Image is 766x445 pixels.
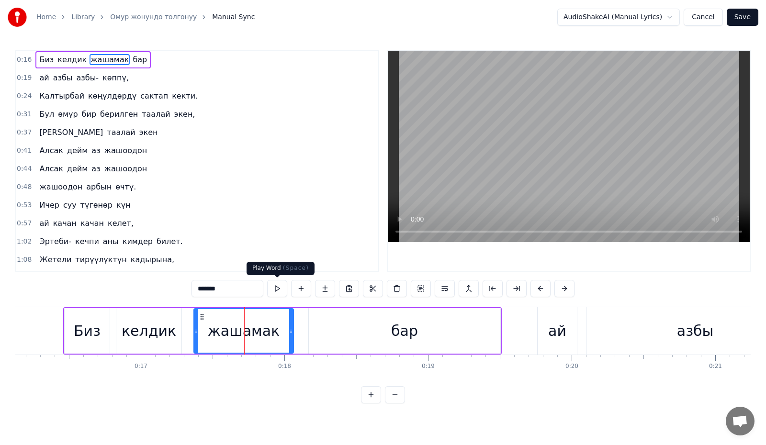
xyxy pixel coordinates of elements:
[727,9,758,26] button: Save
[101,72,130,83] span: көппү,
[8,8,27,27] img: youka
[208,320,280,342] div: жашамак
[422,363,435,370] div: 0:19
[17,128,32,137] span: 0:37
[278,363,291,370] div: 0:18
[17,73,32,83] span: 0:19
[156,236,184,247] span: билет.
[283,265,309,271] span: ( Space )
[90,163,101,174] span: аз
[81,109,97,120] span: бир
[17,110,32,119] span: 0:31
[36,12,56,22] a: Home
[56,54,88,65] span: келдик
[38,90,85,101] span: Калтырбай
[52,72,74,83] span: азбы
[115,200,132,211] span: күн
[38,72,50,83] span: ай
[17,164,32,174] span: 0:44
[122,236,154,247] span: кимдер
[62,200,78,211] span: суу
[17,219,32,228] span: 0:57
[247,262,315,275] div: Play Word
[138,127,159,138] span: экен
[17,200,32,210] span: 0:53
[38,145,64,156] span: Алсак
[17,55,32,65] span: 0:16
[135,363,147,370] div: 0:17
[87,90,137,101] span: көңүлдөрдү
[36,12,255,22] nav: breadcrumb
[85,181,113,192] span: арбын
[173,109,196,120] span: экен,
[122,320,176,342] div: келдик
[38,254,72,265] span: Жетели
[726,407,755,435] div: Open chat
[17,146,32,156] span: 0:41
[171,90,199,101] span: кекти.
[90,54,130,65] span: жашамак
[38,163,64,174] span: Алсак
[107,218,135,229] span: келет,
[75,72,100,83] span: азбы-
[130,254,175,265] span: кадырына,
[106,127,136,138] span: таалай
[141,109,171,120] span: таалай
[38,218,50,229] span: ай
[102,236,120,247] span: аны
[99,109,139,120] span: берилген
[212,12,255,22] span: Manual Sync
[17,255,32,265] span: 1:08
[79,200,113,211] span: түгөнөр
[79,218,105,229] span: качан
[74,254,127,265] span: тирүүлүктүн
[709,363,722,370] div: 0:21
[565,363,578,370] div: 0:20
[548,320,566,342] div: ай
[74,320,101,342] div: Биз
[66,163,89,174] span: дейм
[17,237,32,246] span: 1:02
[114,181,137,192] span: өчтү.
[132,54,148,65] span: бар
[71,12,95,22] a: Library
[38,200,60,211] span: Ичер
[17,91,32,101] span: 0:24
[110,12,197,22] a: Омур жонундо толгонуу
[90,145,101,156] span: аз
[103,163,148,174] span: жашоодон
[139,90,169,101] span: сактап
[66,145,89,156] span: дейм
[38,109,55,120] span: Бул
[391,320,418,342] div: бар
[57,109,79,120] span: өмүр
[38,54,55,65] span: Биз
[684,9,722,26] button: Cancel
[677,320,714,342] div: азбы
[17,182,32,192] span: 0:48
[38,127,104,138] span: [PERSON_NAME]
[74,236,100,247] span: кечпи
[38,236,72,247] span: Эртеби-
[38,181,83,192] span: жашоодон
[103,145,148,156] span: жашоодон
[52,218,78,229] span: качан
